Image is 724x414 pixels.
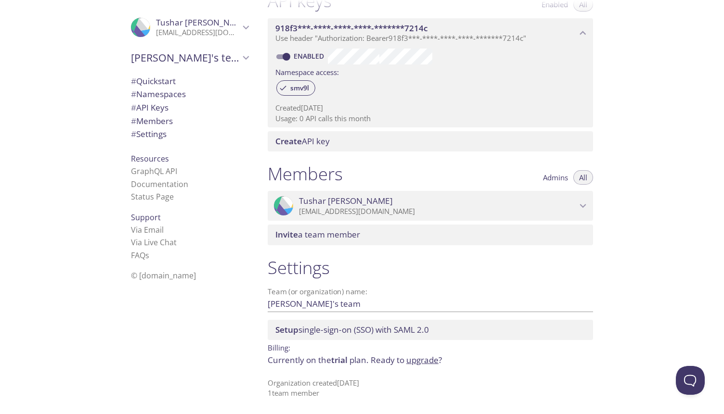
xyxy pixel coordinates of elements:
[276,80,315,96] div: smv9l
[275,229,360,240] span: a team member
[275,136,330,147] span: API key
[299,196,393,206] span: Tushar [PERSON_NAME]
[131,128,136,139] span: #
[131,51,240,64] span: [PERSON_NAME]'s team
[268,320,593,340] div: Setup SSO
[131,270,196,281] span: © [DOMAIN_NAME]
[123,88,256,101] div: Namespaces
[268,131,593,151] div: Create API Key
[123,45,256,70] div: Tushar's team
[131,102,136,113] span: #
[131,179,188,189] a: Documentation
[275,64,339,78] label: Namespace access:
[268,191,593,221] div: Tushar Anand
[284,84,315,92] span: smv9l
[573,170,593,185] button: All
[268,225,593,245] div: Invite a team member
[131,115,173,126] span: Members
[331,354,348,365] span: trial
[275,229,298,240] span: Invite
[131,166,177,176] a: GraphQL API
[268,288,368,295] label: Team (or organization) name:
[275,113,585,124] p: Usage: 0 API calls this month
[275,103,585,113] p: Created [DATE]
[131,115,136,126] span: #
[145,250,149,261] span: s
[131,88,136,100] span: #
[131,75,136,87] span: #
[131,250,149,261] a: FAQ
[131,153,169,164] span: Resources
[131,212,161,223] span: Support
[299,207,577,216] p: [EMAIL_ADDRESS][DOMAIN_NAME]
[275,324,429,335] span: single-sign-on (SSO) with SAML 2.0
[123,75,256,88] div: Quickstart
[156,28,240,38] p: [EMAIL_ADDRESS][DOMAIN_NAME]
[406,354,439,365] a: upgrade
[131,75,176,87] span: Quickstart
[371,354,442,365] span: Ready to ?
[123,101,256,114] div: API Keys
[131,102,168,113] span: API Keys
[131,237,177,248] a: Via Live Chat
[268,163,343,185] h1: Members
[123,114,256,128] div: Members
[131,128,167,139] span: Settings
[676,366,705,395] iframe: Help Scout Beacon - Open
[268,257,593,278] h1: Settings
[131,225,164,235] a: Via Email
[275,324,298,335] span: Setup
[268,340,593,354] p: Billing:
[268,378,593,399] p: Organization created [DATE] 1 team member
[131,88,186,100] span: Namespaces
[268,354,593,366] p: Currently on the plan.
[292,51,328,61] a: Enabled
[537,170,574,185] button: Admins
[275,136,302,147] span: Create
[123,127,256,141] div: Team Settings
[123,12,256,43] div: Tushar Anand
[131,191,174,202] a: Status Page
[156,17,250,28] span: Tushar [PERSON_NAME]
